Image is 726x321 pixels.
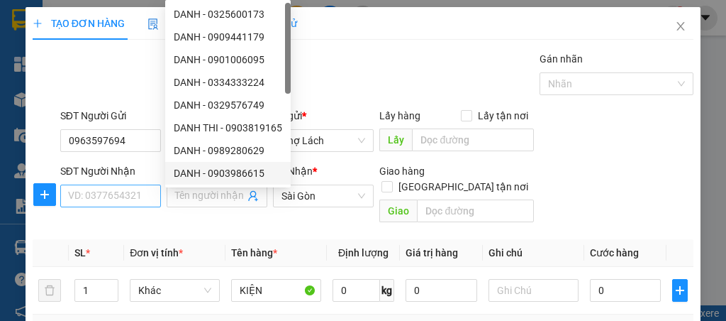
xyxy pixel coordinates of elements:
[165,3,291,26] div: DANH - 0325600173
[147,18,159,30] img: icon
[135,13,169,28] span: Nhận:
[273,108,374,124] div: VP gửi
[406,247,458,259] span: Giá trị hàng
[174,29,282,45] div: DANH - 0909441179
[174,165,282,181] div: DANH - 0903986615
[135,66,297,116] span: CÁ CẢNH [PERSON_NAME]
[165,71,291,94] div: DANH - 0334333224
[135,29,297,46] div: YẾN
[379,165,425,177] span: Giao hàng
[174,143,282,158] div: DANH - 0989280629
[338,247,389,259] span: Định lượng
[174,120,282,136] div: DANH THI - 0903819165
[488,279,579,302] input: Ghi Chú
[135,74,156,89] span: DĐ:
[12,13,34,28] span: Gửi:
[174,52,282,67] div: DANH - 0901006095
[540,53,583,65] label: Gán nhãn
[135,12,297,29] div: Sài Gòn
[406,279,477,302] input: 0
[393,179,534,195] span: [GEOGRAPHIC_DATA] tận nơi
[231,247,277,259] span: Tên hàng
[12,12,125,29] div: Chợ Lách
[590,247,639,259] span: Cước hàng
[247,190,259,202] span: user-add
[165,162,291,185] div: DANH - 0903986615
[174,97,282,113] div: DANH - 0329576749
[174,6,282,22] div: DANH - 0325600173
[165,116,291,139] div: DANH THI - 0903819165
[661,7,700,47] button: Close
[379,129,412,151] span: Lấy
[174,75,282,90] div: DANH - 0334333224
[281,130,365,151] span: Chợ Lách
[33,18,43,28] span: plus
[281,185,365,207] span: Sài Gòn
[231,279,321,302] input: VD: Bàn, Ghế
[33,183,56,206] button: plus
[483,239,584,267] th: Ghi chú
[34,189,55,200] span: plus
[273,165,313,177] span: VP Nhận
[675,21,686,32] span: close
[60,163,161,179] div: SĐT Người Nhận
[417,200,533,222] input: Dọc đường
[60,108,161,124] div: SĐT Người Gửi
[33,18,125,29] span: TẠO ĐƠN HÀNG
[38,279,61,302] button: delete
[472,108,534,124] span: Lấy tận nơi
[74,247,86,259] span: SL
[412,129,533,151] input: Dọc đường
[147,18,297,29] span: Yêu cầu xuất hóa đơn điện tử
[135,46,297,66] div: 0908893967
[673,285,687,296] span: plus
[12,29,125,46] div: A DUY
[138,280,211,301] span: Khác
[380,279,394,302] span: kg
[130,247,183,259] span: Đơn vị tính
[165,139,291,162] div: DANH - 0989280629
[672,279,688,302] button: plus
[165,26,291,48] div: DANH - 0909441179
[12,46,125,66] div: 0969739232
[165,48,291,71] div: DANH - 0901006095
[379,200,417,222] span: Giao
[165,94,291,116] div: DANH - 0329576749
[379,110,420,121] span: Lấy hàng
